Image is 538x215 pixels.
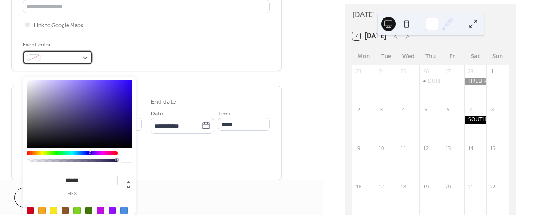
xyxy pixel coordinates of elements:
div: 21 [467,183,474,190]
div: 14 [467,145,474,151]
div: 25 [400,68,406,75]
div: #D0021B [27,207,34,214]
div: Tue [375,47,397,65]
div: 17 [378,183,384,190]
div: #BD10E0 [97,207,104,214]
div: 22 [489,183,496,190]
div: #F5A623 [38,207,46,214]
div: 2 [355,106,362,113]
div: 16 [355,183,362,190]
div: 11 [400,145,406,151]
div: 5 [422,106,429,113]
label: hex [27,192,118,197]
div: 18 [400,183,406,190]
div: Sun [486,47,509,65]
div: DURHAM COUNTY FESTIVAL [428,78,499,85]
div: #9013FE [109,207,116,214]
div: 6 [444,106,451,113]
div: 4 [400,106,406,113]
div: 19 [422,183,429,190]
div: Event color [23,40,91,50]
div: #F8E71C [50,207,57,214]
button: 7[DATE] [349,30,389,42]
div: Mon [352,47,375,65]
div: 20 [444,183,451,190]
div: 15 [489,145,496,151]
div: DURHAM COUNTY FESTIVAL [419,78,442,85]
span: Link to Google Maps [34,21,83,30]
div: 1 [489,68,496,75]
div: Sat [464,47,487,65]
button: Cancel [14,188,70,208]
div: 3 [378,106,384,113]
div: 10 [378,145,384,151]
div: 28 [467,68,474,75]
div: #7ED321 [73,207,81,214]
span: Date [151,109,163,119]
div: SOUTH STAFFORDSHIRE THEATRE ARTS [464,116,487,124]
div: #4A90E2 [120,207,128,214]
div: 23 [355,68,362,75]
span: Time [218,109,230,119]
div: 7 [467,106,474,113]
div: 9 [355,145,362,151]
div: #417505 [85,207,92,214]
div: FIREBIRD DANCE FESTIVAL [464,78,487,85]
div: 8 [489,106,496,113]
div: 26 [422,68,429,75]
div: #8B572A [62,207,69,214]
div: 13 [444,145,451,151]
div: [DATE] [345,4,516,25]
div: 12 [422,145,429,151]
div: End date [151,97,176,107]
div: Fri [442,47,464,65]
div: Wed [397,47,419,65]
div: 27 [444,68,451,75]
div: 24 [378,68,384,75]
div: Thu [419,47,442,65]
